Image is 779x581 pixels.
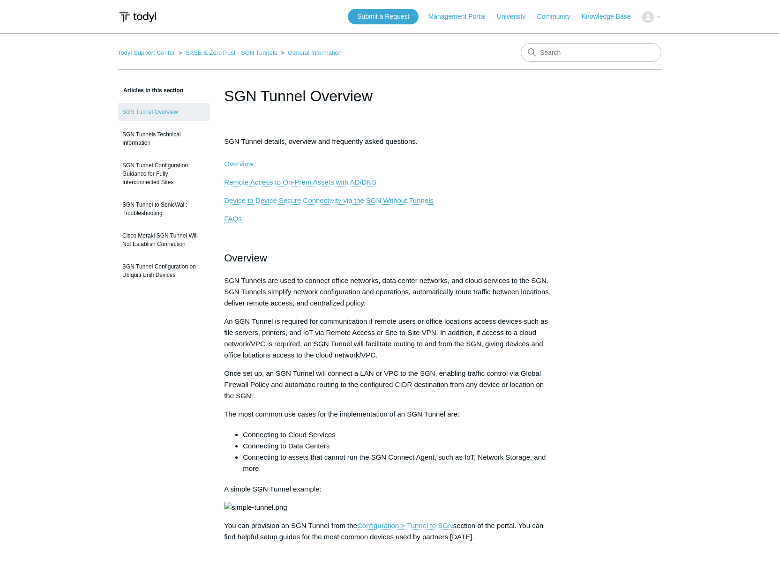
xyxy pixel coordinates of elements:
[186,49,277,56] a: SASE & ZeroTrust - SGN Tunnels
[118,227,210,253] a: Cisco Meraki SGN Tunnel Will Not Establish Connection
[224,137,418,168] span: SGN Tunnel details, overview and frequently asked questions.
[118,258,210,284] a: SGN Tunnel Configuration on Ubiquiti Unifi Devices
[118,87,183,94] span: Articles in this section
[348,9,419,24] a: Submit a Request
[118,156,210,191] a: SGN Tunnel Configuration Guidance for Fully Interconnected Sites
[357,521,453,530] a: Configuration > Tunnel to SGN
[224,502,287,513] img: simple-tunnel.png
[224,196,434,205] a: Device to Device Secure Connectivity via the SGN Without Tunnels
[497,12,535,22] a: University
[177,49,279,56] li: SASE & ZeroTrust - SGN Tunnels
[224,196,434,204] span: Device to Device Secure Connectivity via the SGN Without Tunnels
[224,521,357,529] span: You can provision an SGN Tunnel from the
[118,8,157,26] img: Todyl Support Center Help Center home page
[224,160,254,168] a: Overview
[224,410,459,418] span: The most common use cases for the implementation of an SGN Tunnel are:
[118,49,177,56] li: Todyl Support Center
[288,49,342,56] a: General Information
[243,442,330,450] span: Connecting to Data Centers
[224,521,543,541] span: section of the portal. You can find helpful setup guides for the most common devices used by part...
[118,196,210,222] a: SGN Tunnel to SonicWall: Troubleshooting
[224,485,322,493] span: A simple SGN Tunnel example:
[224,252,267,264] span: Overview
[521,43,661,62] input: Search
[279,49,342,56] li: General Information
[224,215,242,223] a: FAQs
[118,126,210,152] a: SGN Tunnels Technical Information
[582,12,640,22] a: Knowledge Base
[224,85,555,107] h1: SGN Tunnel Overview
[118,49,175,56] a: Todyl Support Center
[224,317,548,359] span: An SGN Tunnel is required for communication if remote users or office locations access devices su...
[118,103,210,121] a: SGN Tunnel Overview
[224,276,551,307] span: SGN Tunnels are used to connect office networks, data center networks, and cloud services to the ...
[537,12,580,22] a: Community
[224,369,544,400] span: Once set up, an SGN Tunnel will connect a LAN or VPC to the SGN, enabling traffic control via Glo...
[428,12,495,22] a: Management Portal
[243,453,546,472] span: Connecting to assets that cannot run the SGN Connect Agent, such as IoT, Network Storage, and more.
[224,178,376,186] a: Remote Access to On-Prem Assets with AD/DNS
[243,431,336,439] span: Connecting to Cloud Services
